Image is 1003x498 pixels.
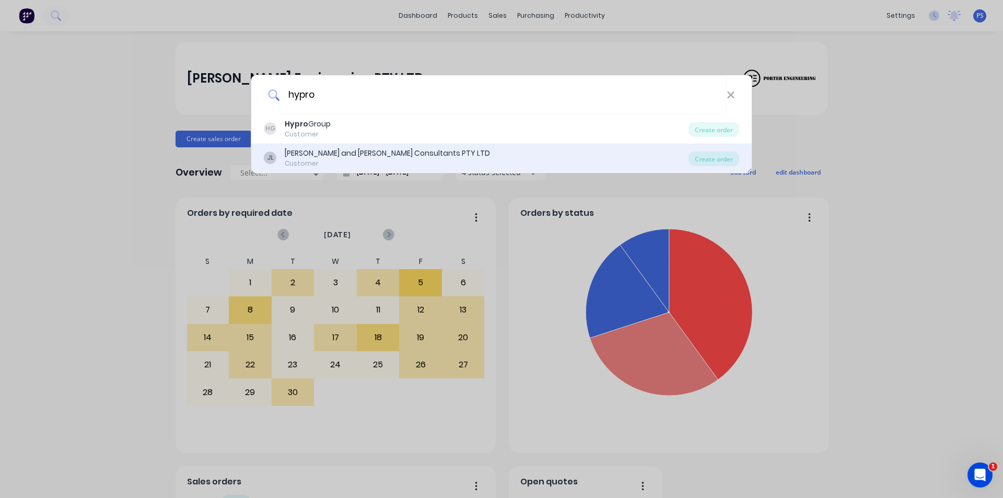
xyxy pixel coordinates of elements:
iframe: Intercom live chat [967,462,993,488]
div: Create order [689,122,739,137]
div: Group [285,119,331,130]
div: HG [264,122,276,135]
div: Customer [285,159,490,168]
b: Hypro [285,119,308,129]
span: 1 [989,462,997,471]
input: Enter a customer name to create a new order... [279,75,727,114]
div: Create order [689,152,739,166]
div: Customer [285,130,331,139]
div: [PERSON_NAME] and [PERSON_NAME] Consultants PTY LTD [285,148,490,159]
div: JL [264,152,276,164]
